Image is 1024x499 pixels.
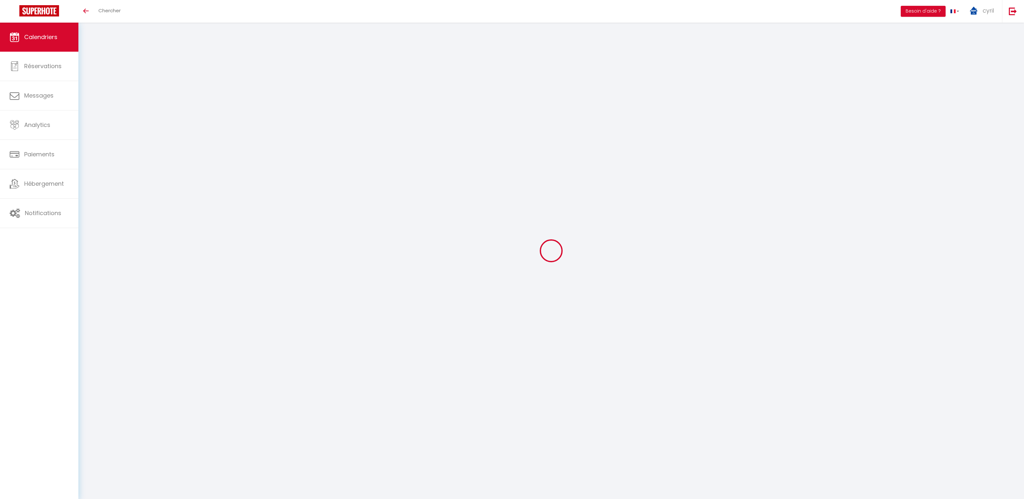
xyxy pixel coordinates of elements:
[24,62,62,70] span: Réservations
[19,5,59,16] img: Super Booking
[24,33,57,41] span: Calendriers
[25,209,61,217] span: Notifications
[901,6,946,17] button: Besoin d'aide ?
[24,180,64,188] span: Hébergement
[983,6,994,15] span: cyril
[98,7,121,14] span: Chercher
[24,91,54,99] span: Messages
[1009,7,1017,15] img: logout
[24,150,55,158] span: Paiements
[24,121,50,129] span: Analytics
[969,6,979,16] img: ...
